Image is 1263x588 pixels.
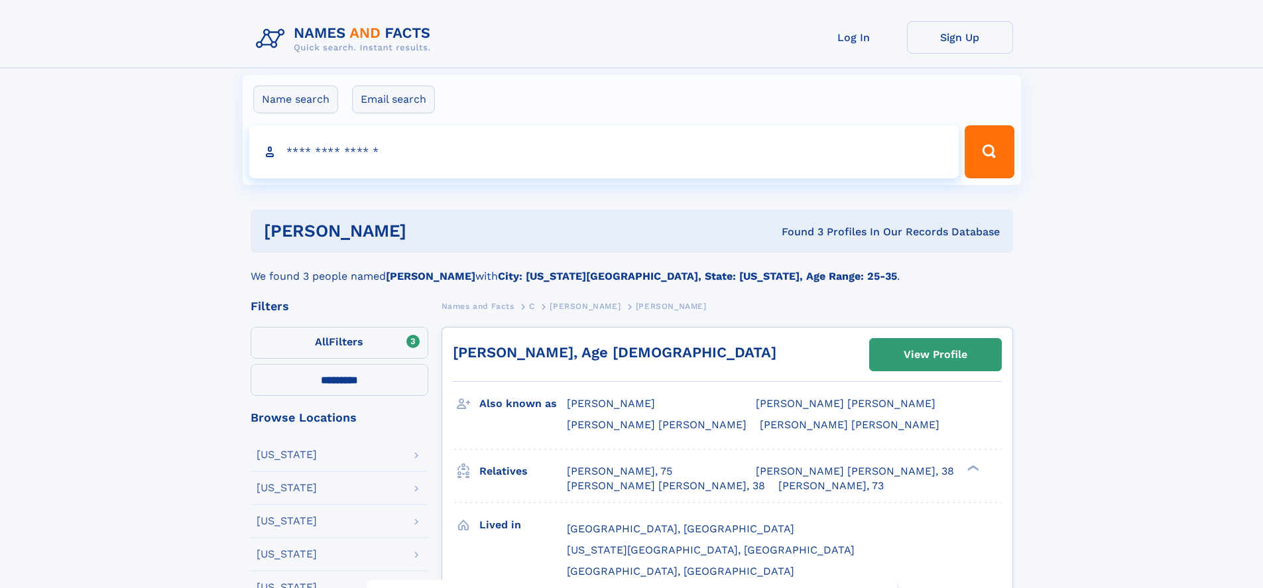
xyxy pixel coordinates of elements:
[567,544,855,556] span: [US_STATE][GEOGRAPHIC_DATA], [GEOGRAPHIC_DATA]
[756,397,935,410] span: [PERSON_NAME] [PERSON_NAME]
[904,339,967,370] div: View Profile
[479,514,567,536] h3: Lived in
[386,270,475,282] b: [PERSON_NAME]
[257,449,317,460] div: [US_STATE]
[251,300,428,312] div: Filters
[498,270,897,282] b: City: [US_STATE][GEOGRAPHIC_DATA], State: [US_STATE], Age Range: 25-35
[870,339,1001,371] a: View Profile
[550,298,621,314] a: [PERSON_NAME]
[594,225,1000,239] div: Found 3 Profiles In Our Records Database
[801,21,907,54] a: Log In
[315,335,329,348] span: All
[264,223,594,239] h1: [PERSON_NAME]
[567,479,765,493] a: [PERSON_NAME] [PERSON_NAME], 38
[249,125,959,178] input: search input
[636,302,707,311] span: [PERSON_NAME]
[251,412,428,424] div: Browse Locations
[907,21,1013,54] a: Sign Up
[778,479,884,493] a: [PERSON_NAME], 73
[257,516,317,526] div: [US_STATE]
[352,86,435,113] label: Email search
[253,86,338,113] label: Name search
[442,298,514,314] a: Names and Facts
[479,460,567,483] h3: Relatives
[567,464,672,479] a: [PERSON_NAME], 75
[760,418,939,431] span: [PERSON_NAME] [PERSON_NAME]
[453,344,776,361] a: [PERSON_NAME], Age [DEMOGRAPHIC_DATA]
[257,549,317,559] div: [US_STATE]
[251,327,428,359] label: Filters
[529,298,535,314] a: C
[479,392,567,415] h3: Also known as
[251,253,1013,284] div: We found 3 people named with .
[756,464,954,479] a: [PERSON_NAME] [PERSON_NAME], 38
[567,522,794,535] span: [GEOGRAPHIC_DATA], [GEOGRAPHIC_DATA]
[529,302,535,311] span: C
[964,463,980,472] div: ❯
[567,397,655,410] span: [PERSON_NAME]
[567,418,747,431] span: [PERSON_NAME] [PERSON_NAME]
[550,302,621,311] span: [PERSON_NAME]
[567,565,794,577] span: [GEOGRAPHIC_DATA], [GEOGRAPHIC_DATA]
[965,125,1014,178] button: Search Button
[251,21,442,57] img: Logo Names and Facts
[257,483,317,493] div: [US_STATE]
